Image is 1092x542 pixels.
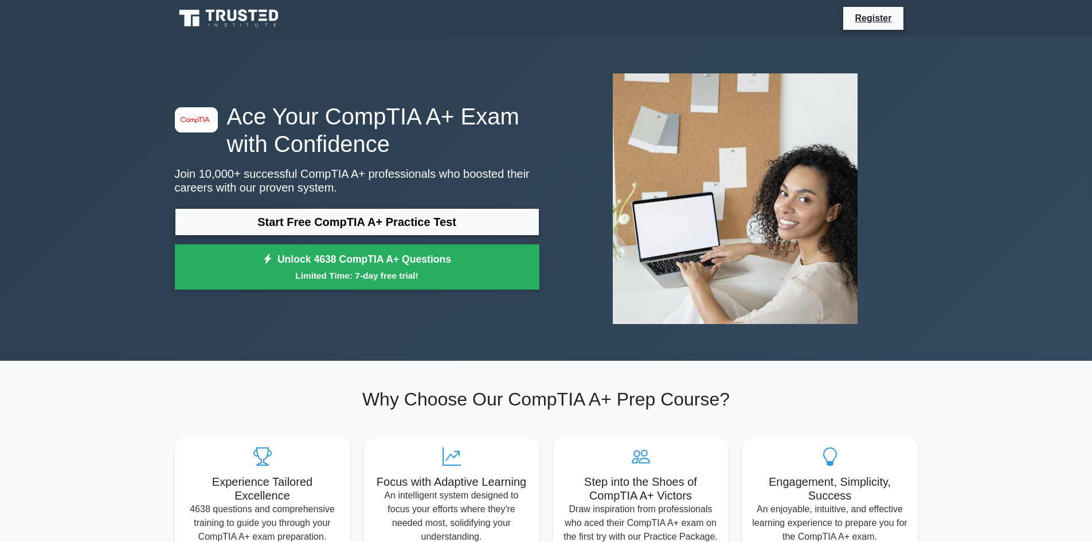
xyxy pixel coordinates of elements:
a: Register [848,11,898,25]
p: Join 10,000+ successful CompTIA A+ professionals who boosted their careers with our proven system. [175,167,539,194]
small: Limited Time: 7-day free trial! [189,269,525,282]
h5: Experience Tailored Excellence [184,475,341,502]
a: Unlock 4638 CompTIA A+ QuestionsLimited Time: 7-day free trial! [175,244,539,290]
h5: Engagement, Simplicity, Success [752,475,909,502]
h1: Ace Your CompTIA A+ Exam with Confidence [175,103,539,158]
h2: Why Choose Our CompTIA A+ Prep Course? [175,388,918,410]
h5: Focus with Adaptive Learning [373,475,530,489]
h5: Step into the Shoes of CompTIA A+ Victors [562,475,719,502]
a: Start Free CompTIA A+ Practice Test [175,208,539,236]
